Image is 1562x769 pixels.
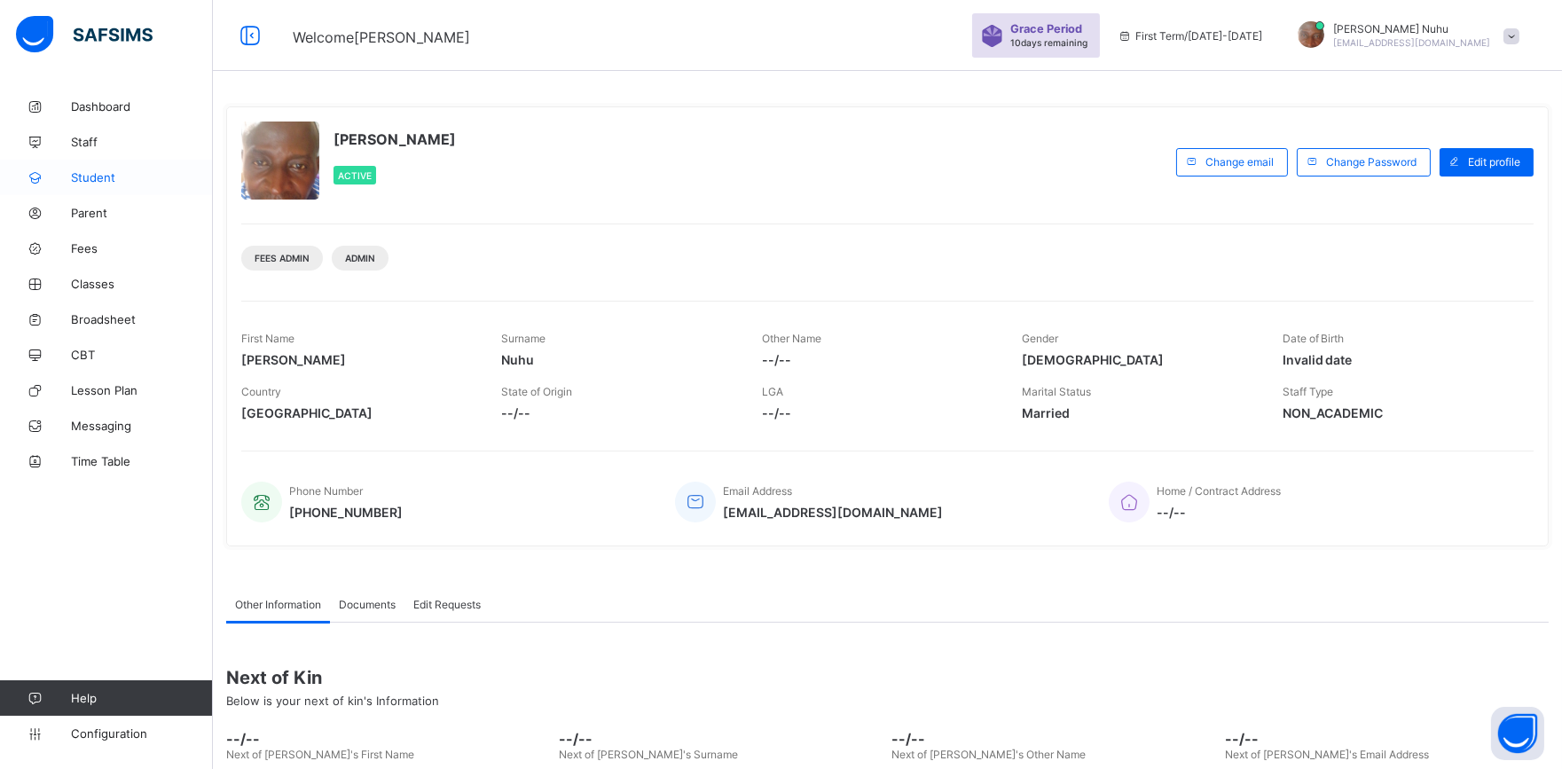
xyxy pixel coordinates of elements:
[723,505,943,520] span: [EMAIL_ADDRESS][DOMAIN_NAME]
[892,748,1087,761] span: Next of [PERSON_NAME]'s Other Name
[762,385,783,398] span: LGA
[892,730,1216,748] span: --/--
[71,419,213,433] span: Messaging
[235,598,321,611] span: Other Information
[501,385,572,398] span: State of Origin
[1157,505,1281,520] span: --/--
[762,332,821,345] span: Other Name
[226,694,439,708] span: Below is your next of kin's Information
[559,748,738,761] span: Next of [PERSON_NAME]'s Surname
[71,383,213,397] span: Lesson Plan
[1010,22,1082,35] span: Grace Period
[1333,37,1490,48] span: [EMAIL_ADDRESS][DOMAIN_NAME]
[1225,748,1429,761] span: Next of [PERSON_NAME]'s Email Address
[1280,21,1528,51] div: BenedictNuhu
[1022,332,1058,345] span: Gender
[71,454,213,468] span: Time Table
[723,484,792,498] span: Email Address
[71,135,213,149] span: Staff
[1205,155,1274,169] span: Change email
[71,726,212,741] span: Configuration
[226,748,414,761] span: Next of [PERSON_NAME]'s First Name
[762,405,995,420] span: --/--
[255,253,310,263] span: Fees Admin
[71,312,213,326] span: Broadsheet
[1491,707,1544,760] button: Open asap
[241,352,475,367] span: [PERSON_NAME]
[1283,352,1516,367] span: Invalid date
[289,505,403,520] span: [PHONE_NUMBER]
[71,170,213,184] span: Student
[1225,730,1549,748] span: --/--
[501,332,546,345] span: Surname
[413,598,481,611] span: Edit Requests
[71,348,213,362] span: CBT
[339,598,396,611] span: Documents
[334,130,456,148] span: [PERSON_NAME]
[241,332,294,345] span: First Name
[1010,37,1087,48] span: 10 days remaining
[559,730,883,748] span: --/--
[226,667,1549,688] span: Next of Kin
[71,691,212,705] span: Help
[345,253,375,263] span: Admin
[981,25,1003,47] img: sticker-purple.71386a28dfed39d6af7621340158ba97.svg
[501,405,734,420] span: --/--
[241,385,281,398] span: Country
[241,405,475,420] span: [GEOGRAPHIC_DATA]
[1333,22,1490,35] span: [PERSON_NAME] Nuhu
[1022,405,1255,420] span: Married
[1468,155,1520,169] span: Edit profile
[338,170,372,181] span: Active
[1283,385,1334,398] span: Staff Type
[71,277,213,291] span: Classes
[289,484,363,498] span: Phone Number
[293,28,470,46] span: Welcome [PERSON_NAME]
[71,99,213,114] span: Dashboard
[1283,332,1345,345] span: Date of Birth
[71,206,213,220] span: Parent
[226,730,550,748] span: --/--
[16,16,153,53] img: safsims
[1326,155,1417,169] span: Change Password
[1118,29,1262,43] span: session/term information
[71,241,213,255] span: Fees
[1157,484,1281,498] span: Home / Contract Address
[1022,352,1255,367] span: [DEMOGRAPHIC_DATA]
[1022,385,1091,398] span: Marital Status
[762,352,995,367] span: --/--
[1283,405,1516,420] span: NON_ACADEMIC
[501,352,734,367] span: Nuhu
